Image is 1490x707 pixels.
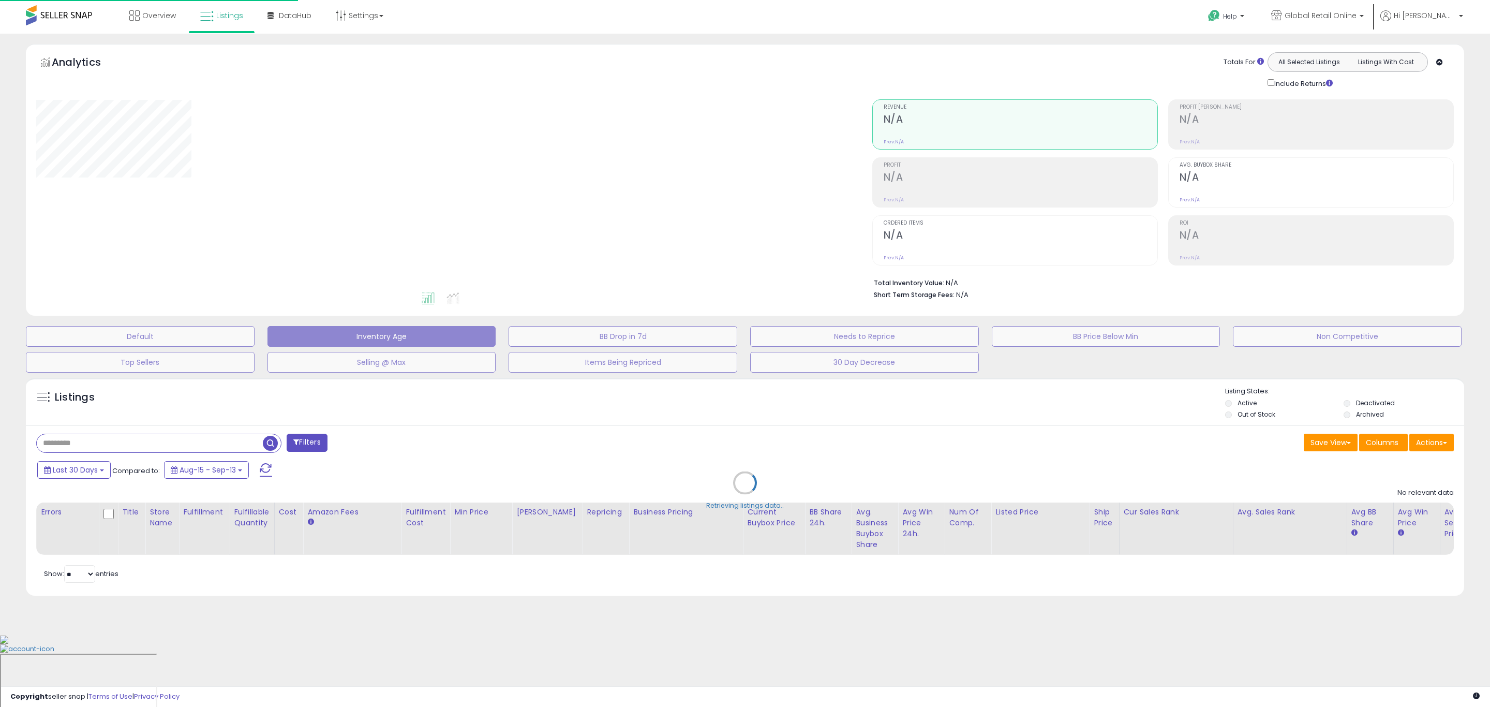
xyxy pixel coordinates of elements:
[874,290,955,299] b: Short Term Storage Fees:
[142,10,176,21] span: Overview
[884,171,1157,185] h2: N/A
[1180,139,1200,145] small: Prev: N/A
[279,10,311,21] span: DataHub
[1180,171,1453,185] h2: N/A
[874,276,1446,288] li: N/A
[992,326,1220,347] button: BB Price Below Min
[1285,10,1357,21] span: Global Retail Online
[1180,197,1200,203] small: Prev: N/A
[267,326,496,347] button: Inventory Age
[509,352,737,373] button: Items Being Repriced
[1347,55,1424,69] button: Listings With Cost
[884,139,904,145] small: Prev: N/A
[1380,10,1463,34] a: Hi [PERSON_NAME]
[1200,2,1255,34] a: Help
[884,197,904,203] small: Prev: N/A
[1180,255,1200,261] small: Prev: N/A
[884,105,1157,110] span: Revenue
[1223,12,1237,21] span: Help
[884,113,1157,127] h2: N/A
[267,352,496,373] button: Selling @ Max
[874,278,944,287] b: Total Inventory Value:
[956,290,969,300] span: N/A
[26,326,255,347] button: Default
[1180,105,1453,110] span: Profit [PERSON_NAME]
[706,501,784,510] div: Retrieving listings data..
[1394,10,1456,21] span: Hi [PERSON_NAME]
[1208,9,1220,22] i: Get Help
[1180,220,1453,226] span: ROI
[1271,55,1348,69] button: All Selected Listings
[750,352,979,373] button: 30 Day Decrease
[216,10,243,21] span: Listings
[1260,77,1345,89] div: Include Returns
[52,55,121,72] h5: Analytics
[1233,326,1462,347] button: Non Competitive
[750,326,979,347] button: Needs to Reprice
[509,326,737,347] button: BB Drop in 7d
[1180,163,1453,168] span: Avg. Buybox Share
[26,352,255,373] button: Top Sellers
[1180,229,1453,243] h2: N/A
[884,163,1157,168] span: Profit
[884,229,1157,243] h2: N/A
[884,255,904,261] small: Prev: N/A
[1180,113,1453,127] h2: N/A
[1224,57,1264,67] div: Totals For
[884,220,1157,226] span: Ordered Items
